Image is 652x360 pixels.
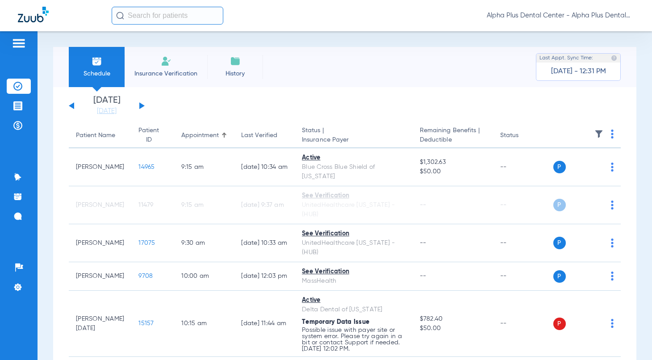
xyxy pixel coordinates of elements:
td: [DATE] 10:33 AM [234,224,295,262]
td: -- [493,224,553,262]
img: filter.svg [594,130,603,138]
div: MassHealth [302,276,405,286]
div: Active [302,153,405,163]
img: hamburger-icon [12,38,26,49]
div: Appointment [181,131,227,140]
td: -- [493,291,553,357]
td: [DATE] 10:34 AM [234,148,295,186]
td: [PERSON_NAME][DATE] [69,291,131,357]
li: [DATE] [80,96,134,116]
img: group-dot-blue.svg [611,201,614,209]
img: Search Icon [116,12,124,20]
td: 10:00 AM [174,262,234,291]
img: group-dot-blue.svg [611,272,614,280]
td: 10:15 AM [174,291,234,357]
td: [DATE] 12:03 PM [234,262,295,291]
span: -- [420,202,426,208]
p: Possible issue with payer site or system error. Please try again in a bit or contact Support if n... [302,327,405,352]
div: Delta Dental of [US_STATE] [302,305,405,314]
span: P [553,318,566,330]
div: Patient Name [76,131,124,140]
span: P [553,199,566,211]
span: $782.40 [420,314,486,324]
div: Patient ID [138,126,167,145]
img: group-dot-blue.svg [611,130,614,138]
div: UnitedHealthcare [US_STATE] - (HUB) [302,239,405,257]
span: 15157 [138,320,154,327]
td: 9:30 AM [174,224,234,262]
td: 9:15 AM [174,148,234,186]
img: group-dot-blue.svg [611,239,614,247]
td: -- [493,262,553,291]
span: -- [420,240,426,246]
div: Patient Name [76,131,115,140]
img: group-dot-blue.svg [611,163,614,172]
span: $50.00 [420,324,486,333]
div: Blue Cross Blue Shield of [US_STATE] [302,163,405,181]
span: Insurance Verification [131,69,201,78]
div: Active [302,296,405,305]
img: Schedule [92,56,102,67]
div: Patient ID [138,126,159,145]
span: [DATE] - 12:31 PM [551,67,606,76]
th: Remaining Benefits | [413,123,493,148]
td: -- [493,186,553,224]
span: Deductible [420,135,486,145]
td: [DATE] 11:44 AM [234,291,295,357]
th: Status | [295,123,413,148]
span: P [553,237,566,249]
span: 17075 [138,240,155,246]
td: [PERSON_NAME] [69,186,131,224]
div: Appointment [181,131,219,140]
span: Insurance Payer [302,135,405,145]
span: History [214,69,256,78]
img: Manual Insurance Verification [161,56,171,67]
span: Temporary Data Issue [302,319,369,325]
span: $1,302.63 [420,158,486,167]
div: See Verification [302,229,405,239]
span: P [553,270,566,283]
span: Last Appt. Sync Time: [539,54,593,63]
td: -- [493,148,553,186]
span: 11479 [138,202,153,208]
div: See Verification [302,267,405,276]
img: last sync help info [611,55,617,61]
th: Status [493,123,553,148]
td: [DATE] 9:37 AM [234,186,295,224]
span: P [553,161,566,173]
td: 9:15 AM [174,186,234,224]
td: [PERSON_NAME] [69,224,131,262]
iframe: Chat Widget [607,317,652,360]
td: [PERSON_NAME] [69,148,131,186]
img: History [230,56,241,67]
div: UnitedHealthcare [US_STATE] - (HUB) [302,201,405,219]
span: Schedule [75,69,118,78]
div: See Verification [302,191,405,201]
td: [PERSON_NAME] [69,262,131,291]
a: [DATE] [80,107,134,116]
span: $50.00 [420,167,486,176]
span: Alpha Plus Dental Center - Alpha Plus Dental [487,11,634,20]
input: Search for patients [112,7,223,25]
span: 9708 [138,273,153,279]
span: 14965 [138,164,155,170]
div: Last Verified [241,131,288,140]
span: -- [420,273,426,279]
div: Last Verified [241,131,277,140]
img: Zuub Logo [18,7,49,22]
